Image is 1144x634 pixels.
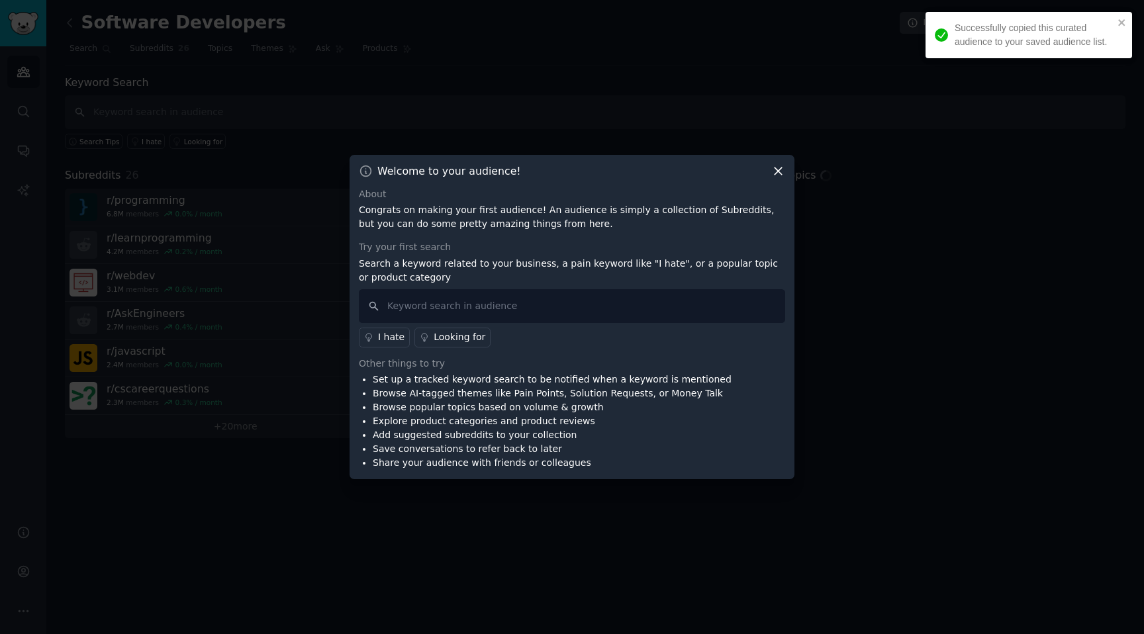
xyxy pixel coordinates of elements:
[373,386,732,400] li: Browse AI-tagged themes like Pain Points, Solution Requests, or Money Talk
[373,442,732,456] li: Save conversations to refer back to later
[434,330,485,344] div: Looking for
[378,330,405,344] div: I hate
[359,187,785,201] div: About
[359,289,785,323] input: Keyword search in audience
[373,414,732,428] li: Explore product categories and product reviews
[359,257,785,285] p: Search a keyword related to your business, a pain keyword like "I hate", or a popular topic or pr...
[359,203,785,231] p: Congrats on making your first audience! An audience is simply a collection of Subreddits, but you...
[359,328,410,347] a: I hate
[373,400,732,414] li: Browse popular topics based on volume & growth
[373,456,732,470] li: Share your audience with friends or colleagues
[414,328,491,347] a: Looking for
[359,240,785,254] div: Try your first search
[373,428,732,442] li: Add suggested subreddits to your collection
[373,373,732,386] li: Set up a tracked keyword search to be notified when a keyword is mentioned
[1118,17,1127,28] button: close
[955,21,1114,49] div: Successfully copied this curated audience to your saved audience list.
[359,357,785,371] div: Other things to try
[377,164,521,178] h3: Welcome to your audience!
